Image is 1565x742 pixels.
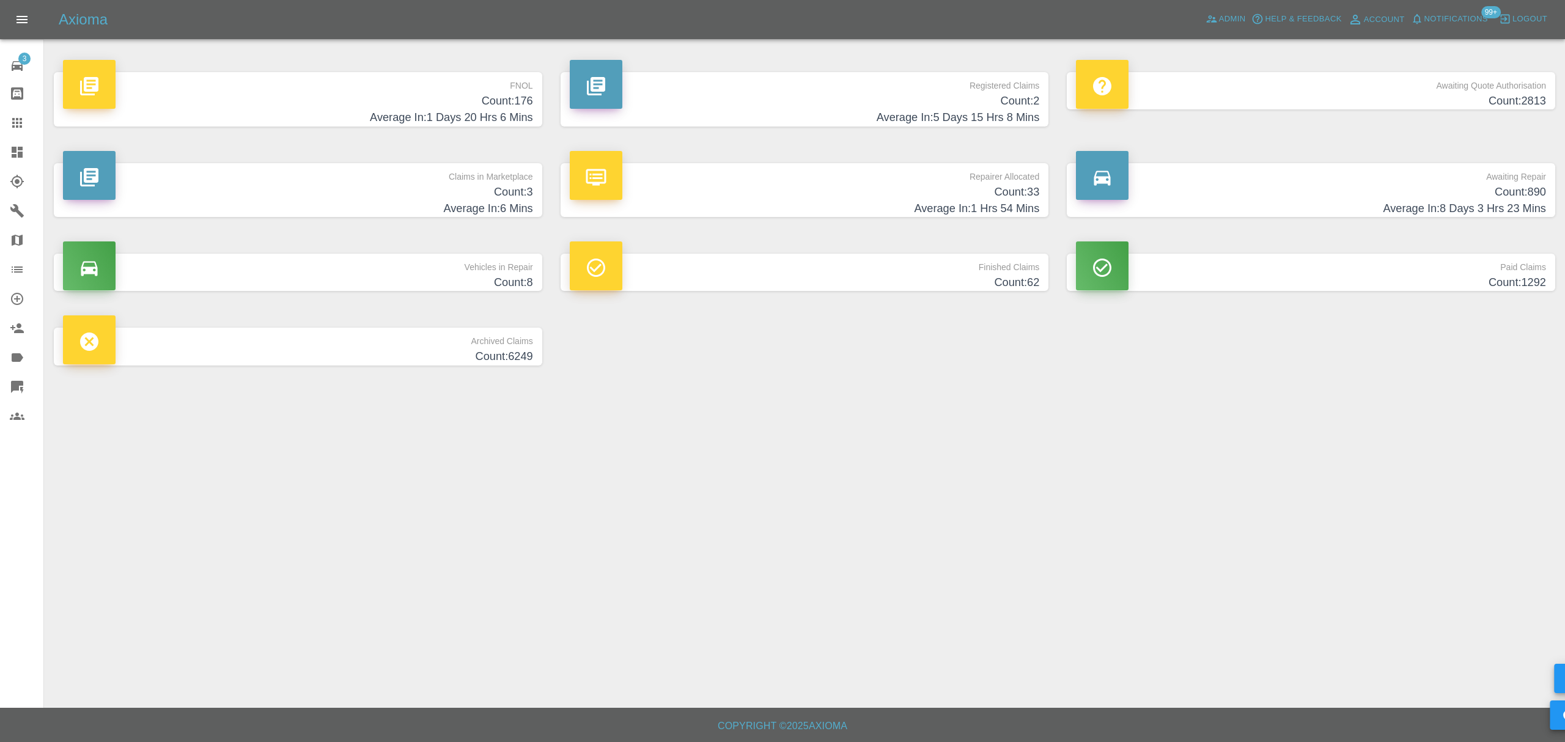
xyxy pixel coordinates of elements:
button: Notifications [1408,10,1491,29]
h4: Count: 2813 [1076,93,1546,109]
p: Awaiting Repair [1076,163,1546,184]
a: Account [1345,10,1408,29]
h4: Count: 890 [1076,184,1546,200]
span: Logout [1512,12,1547,26]
a: Awaiting Quote AuthorisationCount:2813 [1067,72,1555,109]
h4: Count: 8 [63,274,533,291]
a: FNOLCount:176Average In:1 Days 20 Hrs 6 Mins [54,72,542,127]
h4: Average In: 5 Days 15 Hrs 8 Mins [570,109,1040,126]
button: Logout [1496,10,1550,29]
span: 99+ [1481,6,1501,18]
span: Notifications [1424,12,1488,26]
h4: Average In: 6 Mins [63,200,533,217]
p: Awaiting Quote Authorisation [1076,72,1546,93]
p: Claims in Marketplace [63,163,533,184]
p: Registered Claims [570,72,1040,93]
h4: Count: 176 [63,93,533,109]
p: FNOL [63,72,533,93]
h4: Count: 62 [570,274,1040,291]
h6: Copyright © 2025 Axioma [10,718,1555,735]
h4: Count: 6249 [63,348,533,365]
h4: Count: 2 [570,93,1040,109]
p: Vehicles in Repair [63,254,533,274]
h5: Axioma [59,10,108,29]
button: Help & Feedback [1248,10,1344,29]
a: Paid ClaimsCount:1292 [1067,254,1555,291]
h4: Average In: 8 Days 3 Hrs 23 Mins [1076,200,1546,217]
a: Finished ClaimsCount:62 [561,254,1049,291]
p: Finished Claims [570,254,1040,274]
p: Repairer Allocated [570,163,1040,184]
h4: Count: 1292 [1076,274,1546,291]
span: Admin [1219,12,1246,26]
h4: Average In: 1 Hrs 54 Mins [570,200,1040,217]
a: Admin [1202,10,1249,29]
h4: Average In: 1 Days 20 Hrs 6 Mins [63,109,533,126]
a: Awaiting RepairCount:890Average In:8 Days 3 Hrs 23 Mins [1067,163,1555,218]
a: Vehicles in RepairCount:8 [54,254,542,291]
a: Registered ClaimsCount:2Average In:5 Days 15 Hrs 8 Mins [561,72,1049,127]
button: Open drawer [7,5,37,34]
h4: Count: 33 [570,184,1040,200]
span: Account [1364,13,1405,27]
span: 3 [18,53,31,65]
span: Help & Feedback [1265,12,1341,26]
h4: Count: 3 [63,184,533,200]
a: Claims in MarketplaceCount:3Average In:6 Mins [54,163,542,218]
p: Paid Claims [1076,254,1546,274]
a: Repairer AllocatedCount:33Average In:1 Hrs 54 Mins [561,163,1049,218]
p: Archived Claims [63,328,533,348]
a: Archived ClaimsCount:6249 [54,328,542,365]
